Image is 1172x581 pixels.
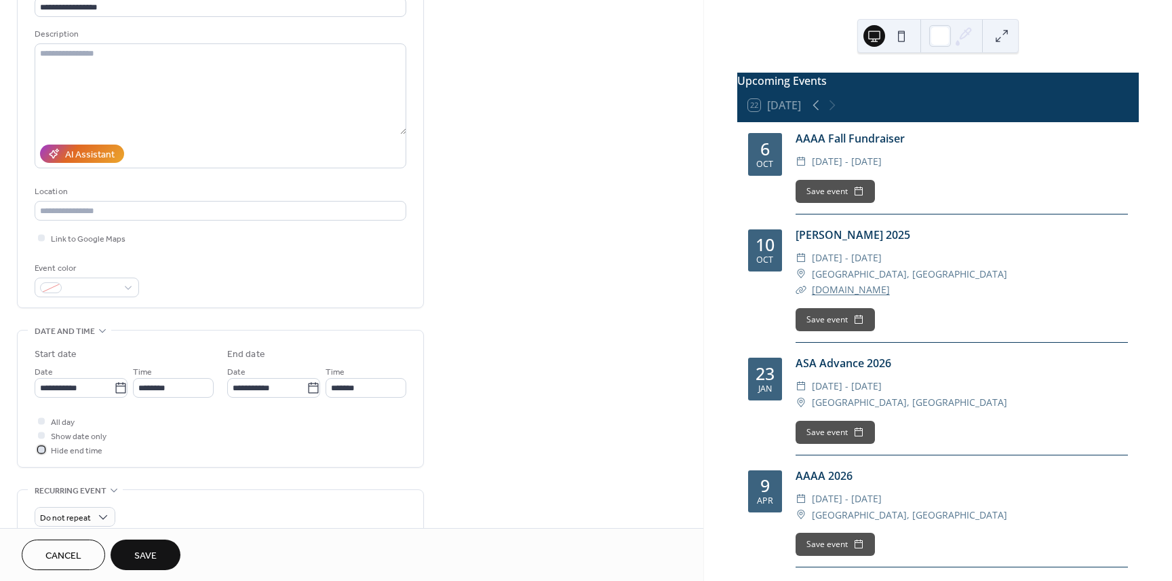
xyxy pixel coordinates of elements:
div: Upcoming Events [737,73,1139,89]
button: Save event [796,533,875,556]
span: Time [326,365,345,379]
div: End date [227,348,265,362]
div: Start date [35,348,77,362]
div: Description [35,27,404,41]
div: Apr [757,497,773,506]
span: Time [133,365,152,379]
div: Event color [35,261,136,276]
div: 23 [756,365,775,382]
div: AAAA Fall Fundraiser [796,130,1128,147]
span: Hide end time [51,444,102,458]
span: [GEOGRAPHIC_DATA], [GEOGRAPHIC_DATA] [812,507,1007,523]
span: Show date only [51,430,106,444]
span: [DATE] - [DATE] [812,153,882,170]
div: ASA Advance 2026 [796,355,1128,371]
div: ​ [796,507,806,523]
a: [DOMAIN_NAME] [812,283,890,296]
span: [GEOGRAPHIC_DATA], [GEOGRAPHIC_DATA] [812,394,1007,411]
div: ​ [796,394,806,411]
div: ​ [796,266,806,282]
button: Save event [796,308,875,331]
div: Jan [758,385,772,394]
div: ​ [796,282,806,298]
span: Cancel [45,549,81,563]
div: Location [35,185,404,199]
div: 10 [756,236,775,253]
div: ​ [796,153,806,170]
span: Date [227,365,246,379]
span: Link to Google Maps [51,232,125,246]
div: Oct [756,160,773,169]
button: Save event [796,421,875,444]
div: AAAA 2026 [796,468,1128,484]
span: [DATE] - [DATE] [812,378,882,394]
div: ​ [796,491,806,507]
div: ​ [796,250,806,266]
div: AI Assistant [65,148,115,162]
button: Save event [796,180,875,203]
div: 9 [760,477,770,494]
span: Date [35,365,53,379]
div: ​ [796,378,806,394]
span: [DATE] - [DATE] [812,491,882,507]
span: Date and time [35,324,95,339]
span: [DATE] - [DATE] [812,250,882,266]
span: [GEOGRAPHIC_DATA], [GEOGRAPHIC_DATA] [812,266,1007,282]
span: Recurring event [35,484,106,498]
button: AI Assistant [40,145,124,163]
button: Cancel [22,540,105,570]
span: Do not repeat [40,510,91,526]
span: Save [134,549,157,563]
span: All day [51,415,75,430]
div: 6 [760,140,770,157]
button: Save [111,540,180,570]
div: Oct [756,256,773,265]
a: [PERSON_NAME] 2025 [796,227,910,242]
